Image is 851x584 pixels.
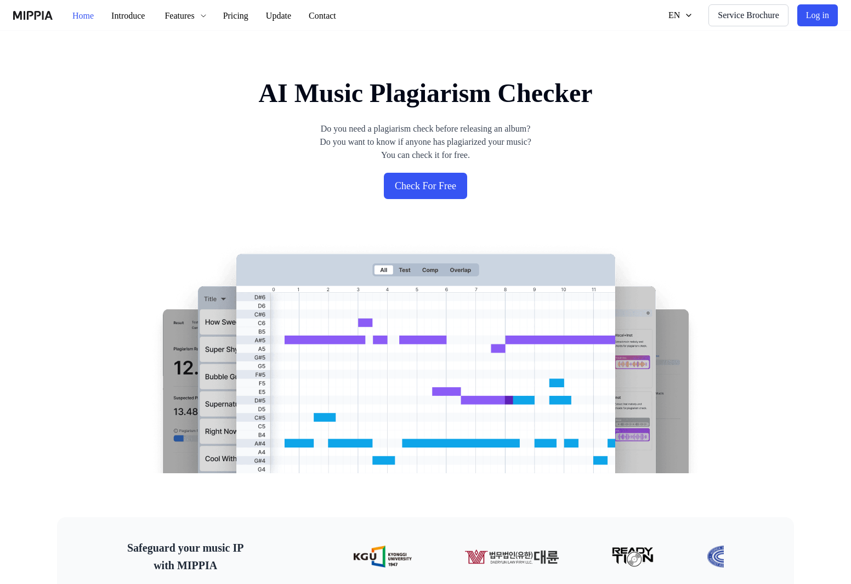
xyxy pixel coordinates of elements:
[649,4,690,26] button: EN
[64,5,105,27] button: Home
[13,11,53,20] img: logo
[657,9,673,22] div: EN
[64,1,105,31] a: Home
[140,243,711,473] img: main Image
[312,122,539,162] div: Do you need a plagiarism check before releasing an album? Do you want to know if anyone has plagi...
[228,5,273,27] button: Pricing
[273,5,320,27] button: Update
[699,4,787,26] button: Service Brochure
[273,1,320,31] a: Update
[457,546,551,568] img: partner-logo-1
[127,539,249,574] h2: Safeguard your music IP with MIPPIA
[699,546,733,568] img: partner-logo-3
[604,546,646,568] img: partner-logo-2
[381,173,470,199] button: Check For Free
[162,5,228,27] button: Features
[260,75,592,111] h1: AI Music Plagiarism Checker
[171,9,210,22] div: Features
[796,4,838,26] button: Log in
[105,5,162,27] button: Introduce
[320,5,370,27] button: Contact
[345,546,404,568] img: partner-logo-0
